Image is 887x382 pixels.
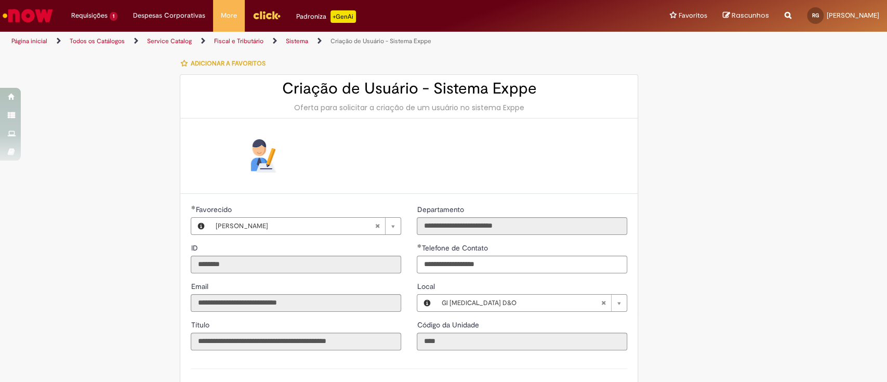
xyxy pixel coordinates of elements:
[827,11,879,20] span: [PERSON_NAME]
[253,7,281,23] img: click_logo_yellow_360x200.png
[417,204,466,215] label: Somente leitura - Departamento
[417,205,466,214] span: Somente leitura - Departamento
[417,333,627,350] input: Código da Unidade
[417,282,436,291] span: Local
[369,218,385,234] abbr: Limpar campo Favorecido
[190,59,265,68] span: Adicionar a Favoritos
[191,256,401,273] input: ID
[732,10,769,20] span: Rascunhos
[191,320,211,330] span: Somente leitura - Título
[441,295,601,311] span: Gl [MEDICAL_DATA] D&O
[191,282,210,291] span: Somente leitura - Email
[221,10,237,21] span: More
[1,5,55,26] img: ServiceNow
[71,10,108,21] span: Requisições
[210,218,401,234] a: [PERSON_NAME]Limpar campo Favorecido
[191,205,195,209] span: Obrigatório Preenchido
[191,333,401,350] input: Título
[417,256,627,273] input: Telefone de Contato
[286,37,308,45] a: Sistema
[191,80,627,97] h2: Criação de Usuário - Sistema Exppe
[191,102,627,113] div: Oferta para solicitar a criação de um usuário no sistema Exppe
[812,12,819,19] span: RG
[247,139,280,173] img: Criação de Usuário - Sistema Exppe
[180,52,271,74] button: Adicionar a Favoritos
[147,37,192,45] a: Service Catalog
[679,10,707,21] span: Favoritos
[195,205,233,214] span: Necessários - Favorecido
[8,32,584,51] ul: Trilhas de página
[215,218,375,234] span: [PERSON_NAME]
[70,37,125,45] a: Todos os Catálogos
[417,244,421,248] span: Obrigatório Preenchido
[11,37,47,45] a: Página inicial
[421,243,489,253] span: Telefone de Contato
[191,320,211,330] label: Somente leitura - Título
[330,10,356,23] p: +GenAi
[595,295,611,311] abbr: Limpar campo Local
[191,281,210,292] label: Somente leitura - Email
[723,11,769,21] a: Rascunhos
[191,218,210,234] button: Favorecido, Visualizar este registro Rafaela Cristina Oliveira Guimaraes
[191,243,200,253] label: Somente leitura - ID
[417,295,436,311] button: Local, Visualizar este registro Gl Ibs D&O
[214,37,263,45] a: Fiscal e Tributário
[191,294,401,312] input: Email
[133,10,205,21] span: Despesas Corporativas
[417,217,627,235] input: Departamento
[296,10,356,23] div: Padroniza
[417,320,481,330] span: Somente leitura - Código da Unidade
[110,12,117,21] span: 1
[436,295,627,311] a: Gl [MEDICAL_DATA] D&OLimpar campo Local
[417,320,481,330] label: Somente leitura - Código da Unidade
[330,37,431,45] a: Criação de Usuário - Sistema Exppe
